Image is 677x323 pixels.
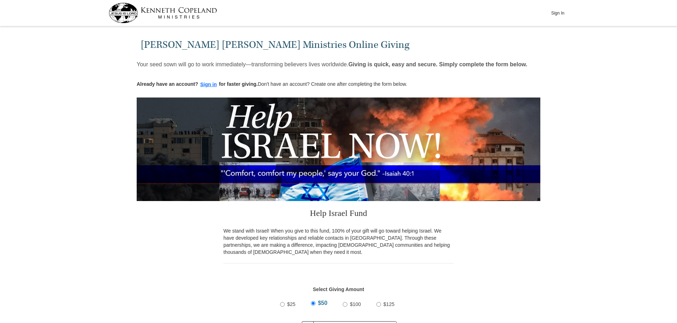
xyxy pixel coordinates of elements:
[547,7,568,18] button: Sign In
[383,301,394,307] span: $125
[313,286,364,292] strong: Select Giving Amount
[137,81,258,87] strong: Already have an account? for faster giving.
[137,61,527,68] p: Your seed sown will go to work immediately—transforming believers lives worldwide.
[137,80,407,89] p: Don't have an account? Create one after completing the form below.
[223,201,454,227] h3: Help Israel Fund
[198,80,219,89] button: Sign in
[350,301,361,307] span: $100
[109,3,217,23] img: kcm-header-logo.svg
[348,61,527,67] strong: Giving is quick, easy and secure. Simply complete the form below.
[223,227,454,256] p: We stand with Israel! When you give to this fund, 100% of your gift will go toward helping Israel...
[141,39,537,51] h1: [PERSON_NAME] [PERSON_NAME] Ministries Online Giving
[287,301,295,307] span: $25
[318,300,328,306] span: $50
